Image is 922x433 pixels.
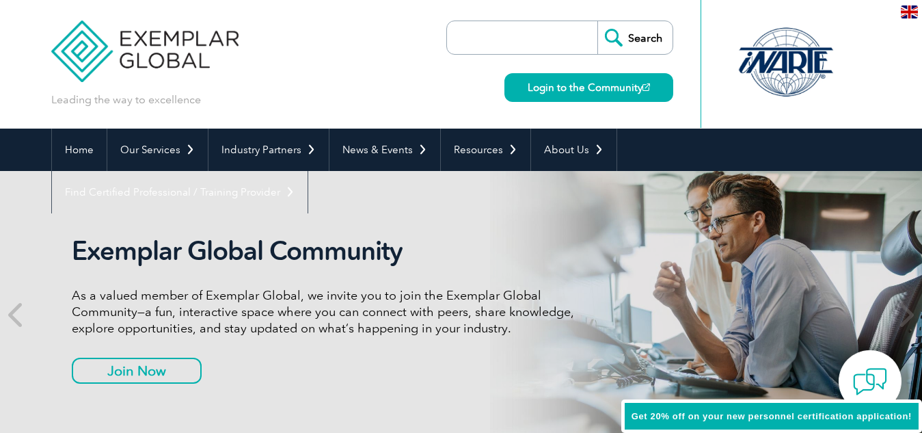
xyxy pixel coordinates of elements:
a: News & Events [329,129,440,171]
h2: Exemplar Global Community [72,235,584,267]
a: Home [52,129,107,171]
a: Login to the Community [504,73,673,102]
img: open_square.png [642,83,650,91]
a: Join Now [72,358,202,384]
a: Resources [441,129,530,171]
a: Industry Partners [208,129,329,171]
input: Search [597,21,673,54]
a: About Us [531,129,616,171]
span: Get 20% off on your new personnel certification application! [632,411,912,421]
img: en [901,5,918,18]
a: Find Certified Professional / Training Provider [52,171,308,213]
p: As a valued member of Exemplar Global, we invite you to join the Exemplar Global Community—a fun,... [72,287,584,337]
a: Our Services [107,129,208,171]
img: contact-chat.png [853,365,887,399]
p: Leading the way to excellence [51,92,201,107]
